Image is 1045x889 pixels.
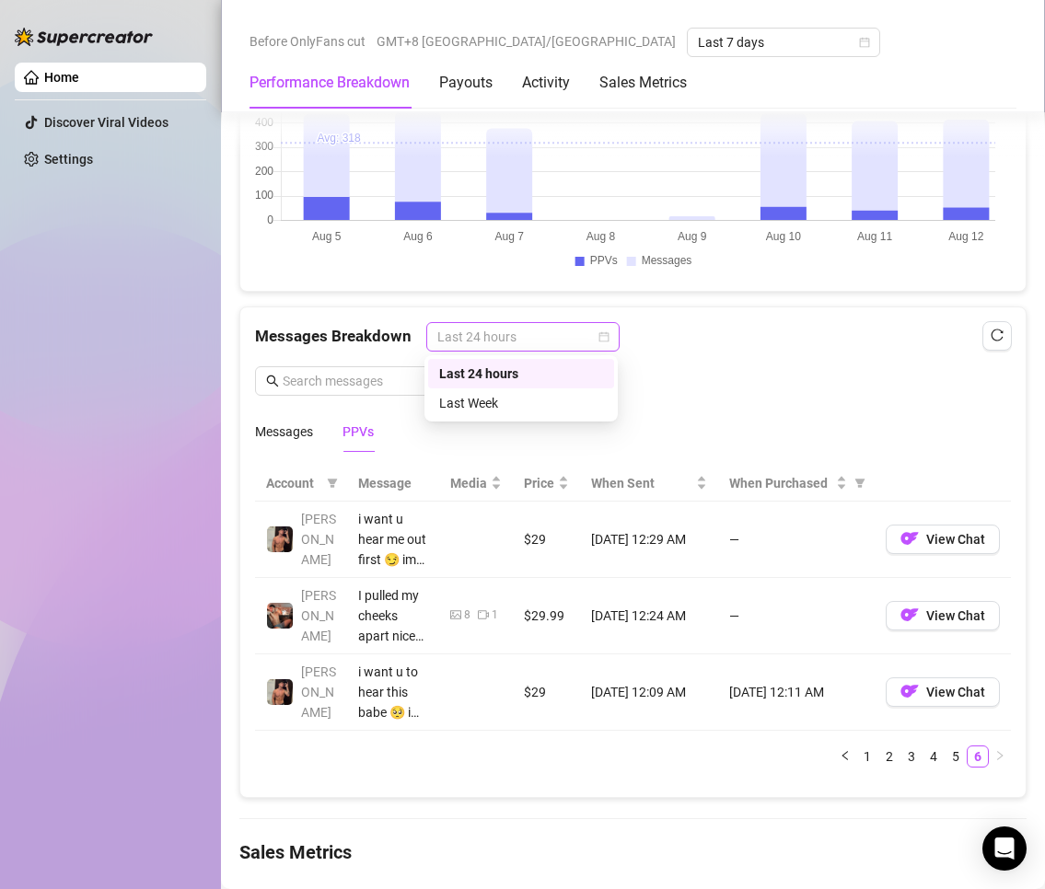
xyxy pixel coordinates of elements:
td: $29.99 [513,578,580,654]
div: I pulled my cheeks apart nice and slow. You see that? Hole tight, greedy, begging to be filled. M... [358,585,428,646]
div: Last Week [439,393,603,413]
a: OFView Chat [886,536,1000,550]
input: Search messages [283,371,470,391]
div: Messages [255,421,313,442]
div: i want u to hear this babe 🥺 i mean it 😘 [358,662,428,722]
th: When Sent [580,466,718,502]
img: logo-BBDzfeDw.svg [15,28,153,46]
span: calendar [859,37,870,48]
th: Price [513,466,580,502]
div: Messages Breakdown [255,322,1011,352]
div: Payouts [439,72,493,94]
span: Last 7 days [698,29,869,56]
a: 6 [968,746,988,767]
td: $29 [513,654,580,731]
button: right [989,745,1011,768]
span: Last 24 hours [437,323,609,351]
span: [PERSON_NAME] [301,588,336,643]
li: 4 [923,745,945,768]
li: Next Page [989,745,1011,768]
div: Sales Metrics [599,72,687,94]
span: [PERSON_NAME] [301,664,336,720]
img: Zach [267,679,293,705]
a: 1 [857,746,877,767]
span: When Sent [591,473,692,493]
span: When Purchased [729,473,832,493]
td: $29 [513,502,580,578]
span: View Chat [926,532,985,547]
span: video-camera [478,609,489,620]
td: [DATE] 12:24 AM [580,578,718,654]
button: OFView Chat [886,677,1000,707]
a: OFView Chat [886,612,1000,627]
span: picture [450,609,461,620]
a: Settings [44,152,93,167]
div: Last 24 hours [428,359,614,388]
img: OF [900,682,919,700]
span: filter [851,469,869,497]
th: Media [439,466,513,502]
h4: Sales Metrics [239,839,1027,865]
span: [PERSON_NAME] [301,512,336,567]
button: OFView Chat [886,601,1000,630]
td: [DATE] 12:11 AM [718,654,875,731]
li: 3 [900,745,923,768]
a: OFView Chat [886,688,1000,703]
span: left [840,750,851,761]
span: reload [991,329,1004,341]
td: — [718,502,875,578]
div: Open Intercom Messenger [982,826,1027,871]
span: right [994,750,1005,761]
td: — [718,578,875,654]
th: When Purchased [718,466,875,502]
th: Message [347,466,439,502]
td: [DATE] 12:09 AM [580,654,718,731]
li: 5 [945,745,967,768]
div: Activity [522,72,570,94]
span: filter [327,478,338,489]
span: GMT+8 [GEOGRAPHIC_DATA]/[GEOGRAPHIC_DATA] [377,28,676,55]
a: Discover Viral Videos [44,115,168,130]
div: i want u hear me out first 😏 im saying this to u, [PERSON_NAME] [358,509,428,570]
span: search [266,375,279,387]
span: View Chat [926,608,985,623]
span: View Chat [926,685,985,699]
li: 2 [878,745,900,768]
span: filter [323,469,342,497]
a: 5 [946,746,966,767]
div: Last Week [428,388,614,418]
img: Zach [267,526,293,552]
img: OF [900,529,919,548]
div: 8 [464,606,470,624]
li: Previous Page [834,745,856,768]
a: 2 [879,746,900,767]
div: 1 [492,606,498,624]
a: Home [44,70,79,85]
li: 6 [967,745,989,768]
button: OFView Chat [886,525,1000,554]
li: 1 [856,745,878,768]
div: Last 24 hours [439,364,603,384]
span: Price [524,473,554,493]
span: filter [854,478,865,489]
span: Account [266,473,319,493]
td: [DATE] 12:29 AM [580,502,718,578]
img: OF [900,606,919,624]
div: PPVs [343,421,374,442]
div: Performance Breakdown [250,72,410,94]
span: calendar [598,331,610,342]
span: Before OnlyFans cut [250,28,366,55]
span: Media [450,473,487,493]
img: Osvaldo [267,603,293,629]
a: 3 [901,746,922,767]
button: left [834,745,856,768]
a: 4 [923,746,944,767]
